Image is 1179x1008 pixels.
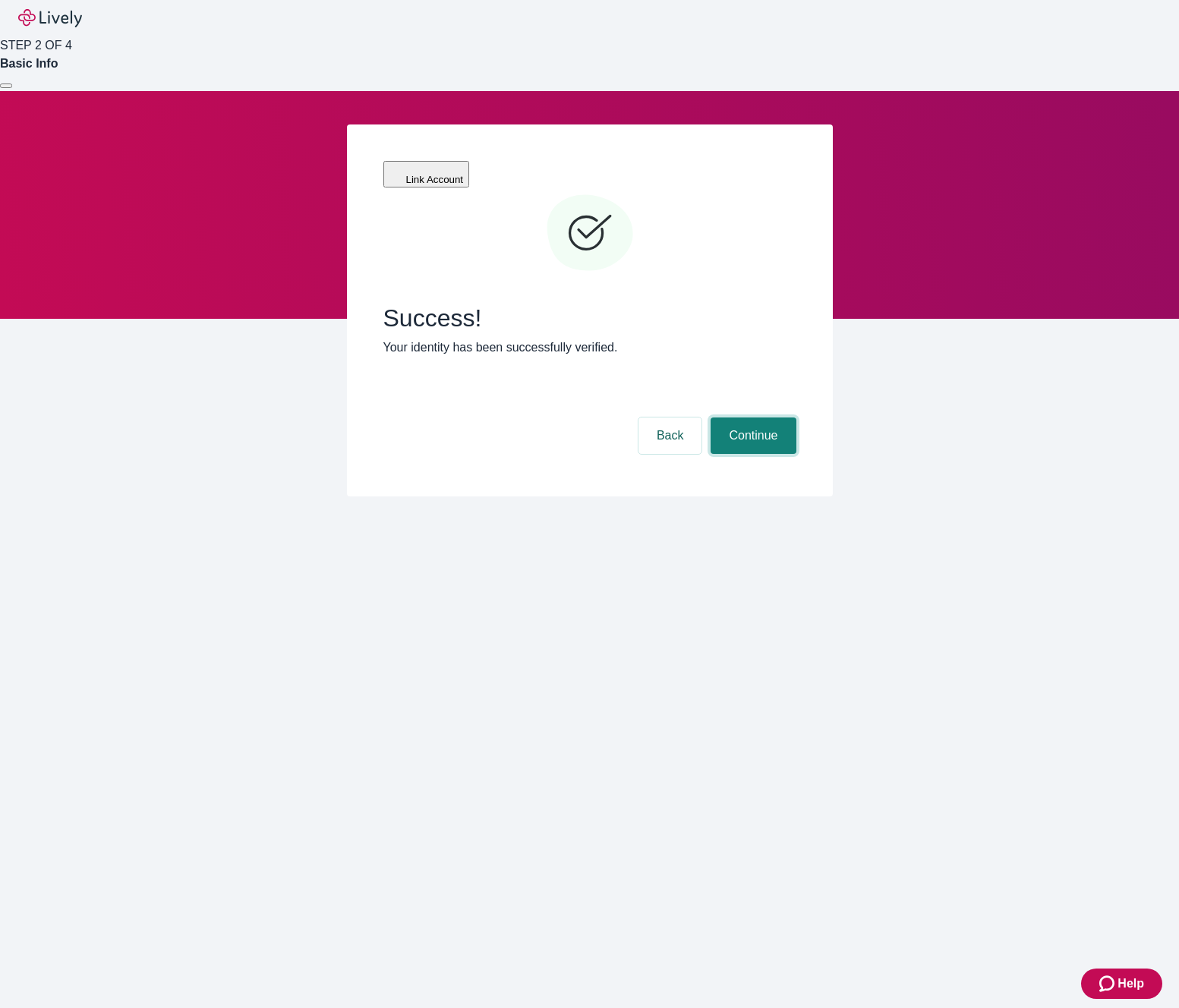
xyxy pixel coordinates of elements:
[544,188,635,279] svg: Checkmark icon
[383,339,796,357] p: Your identity has been successfully verified.
[711,417,796,454] button: Continue
[638,417,702,454] button: Back
[1099,975,1118,993] svg: Zendesk support icon
[1081,969,1162,999] button: Zendesk support iconHelp
[383,304,796,332] span: Success!
[383,161,470,187] button: Link Account
[18,9,82,27] img: Lively
[1118,975,1144,993] span: Help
